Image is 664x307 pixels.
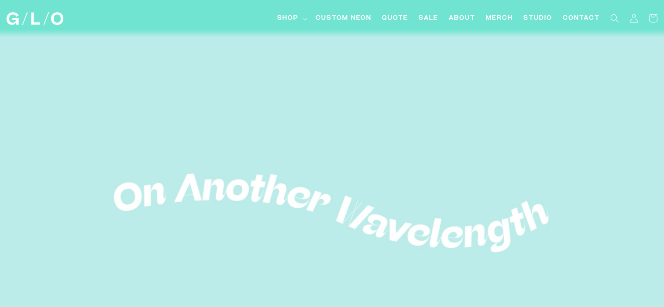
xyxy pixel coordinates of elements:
span: Merch [486,14,513,23]
summary: Search [605,9,624,28]
a: SALE [413,9,444,28]
span: About [449,14,475,23]
summary: Shop [272,9,310,28]
a: Merch [481,9,518,28]
a: Custom Neon [310,9,377,28]
a: GLO Studio [3,9,67,28]
span: Custom Neon [316,14,372,23]
span: Shop [277,14,299,23]
span: Contact [563,14,600,23]
a: About [444,9,481,28]
img: GLO Studio [7,12,63,25]
span: Studio [523,14,552,23]
a: Quote [377,9,413,28]
a: Studio [518,9,557,28]
span: SALE [419,14,438,23]
span: Quote [382,14,408,23]
a: Contact [557,9,605,28]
